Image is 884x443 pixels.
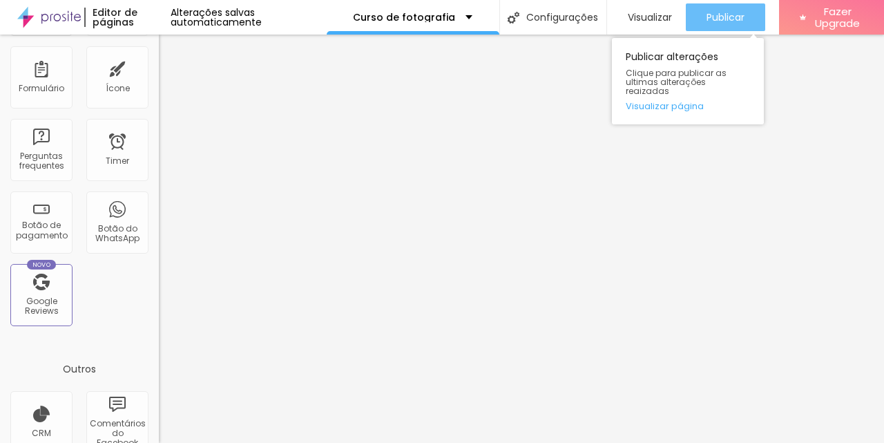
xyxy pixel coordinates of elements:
[626,68,750,96] span: Clique para publicar as ultimas alterações reaizadas
[612,38,764,124] div: Publicar alterações
[106,156,129,166] div: Timer
[14,220,68,241] div: Botão de pagamento
[19,84,64,93] div: Formulário
[14,151,68,171] div: Perguntas frequentes
[27,260,57,270] div: Novo
[707,12,744,23] span: Publicar
[90,224,144,244] div: Botão do WhatsApp
[508,12,519,23] img: Icone
[171,8,327,27] div: Alterações salvas automaticamente
[628,12,672,23] span: Visualizar
[607,3,686,31] button: Visualizar
[686,3,765,31] button: Publicar
[14,296,68,317] div: Google Reviews
[353,12,455,22] p: Curso de fotografia
[106,84,130,93] div: Ícone
[84,8,171,27] div: Editor de páginas
[811,6,863,30] span: Fazer Upgrade
[32,428,51,438] div: CRM
[626,102,750,111] a: Visualizar página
